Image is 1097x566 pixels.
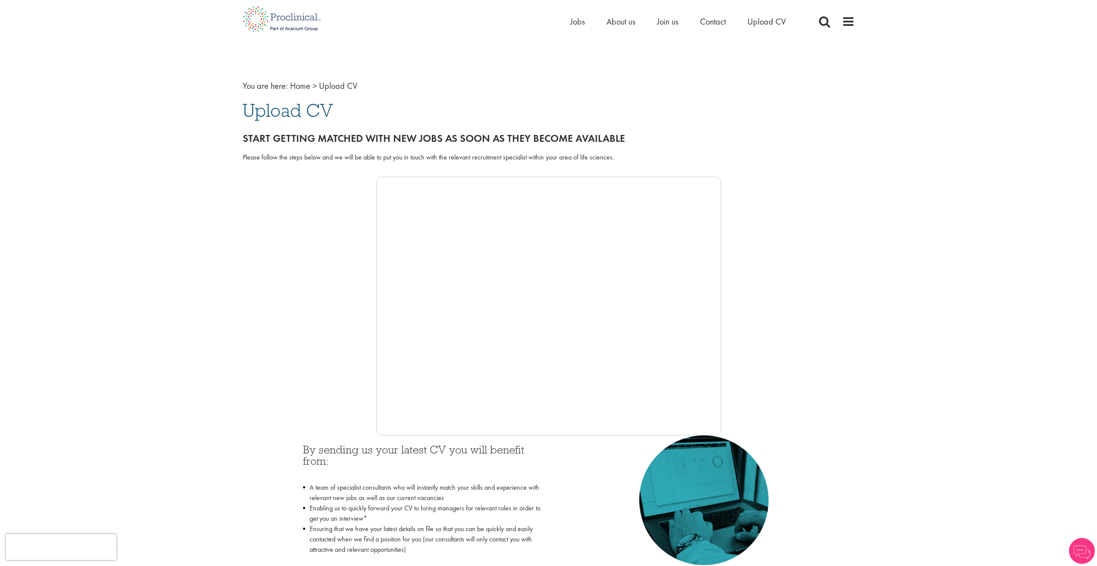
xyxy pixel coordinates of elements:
h2: Start getting matched with new jobs as soon as they become available [243,133,855,144]
div: Please follow the steps below and we will be able to put you in touch with the relevant recruitme... [243,153,855,163]
a: Upload CV [747,16,786,27]
a: Join us [657,16,678,27]
a: breadcrumb link [290,80,310,91]
li: A team of specialist consultants who will instantly match your skills and experience with relevan... [303,482,542,503]
span: > [313,80,317,91]
a: Jobs [570,16,585,27]
span: Upload CV [319,80,357,91]
a: About us [606,16,635,27]
h3: By sending us your latest CV you will benefit from: [303,444,542,478]
li: Ensuring that we have your latest details on file so that you can be quickly and easily contacted... [303,524,542,565]
a: Contact [700,16,726,27]
iframe: reCAPTCHA [6,534,116,560]
img: Chatbot [1069,538,1095,564]
span: You are here: [243,80,288,91]
li: Enabling us to quickly forward your CV to hiring managers for relevant roles in order to get you ... [303,503,542,524]
span: Upload CV [243,99,333,122]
